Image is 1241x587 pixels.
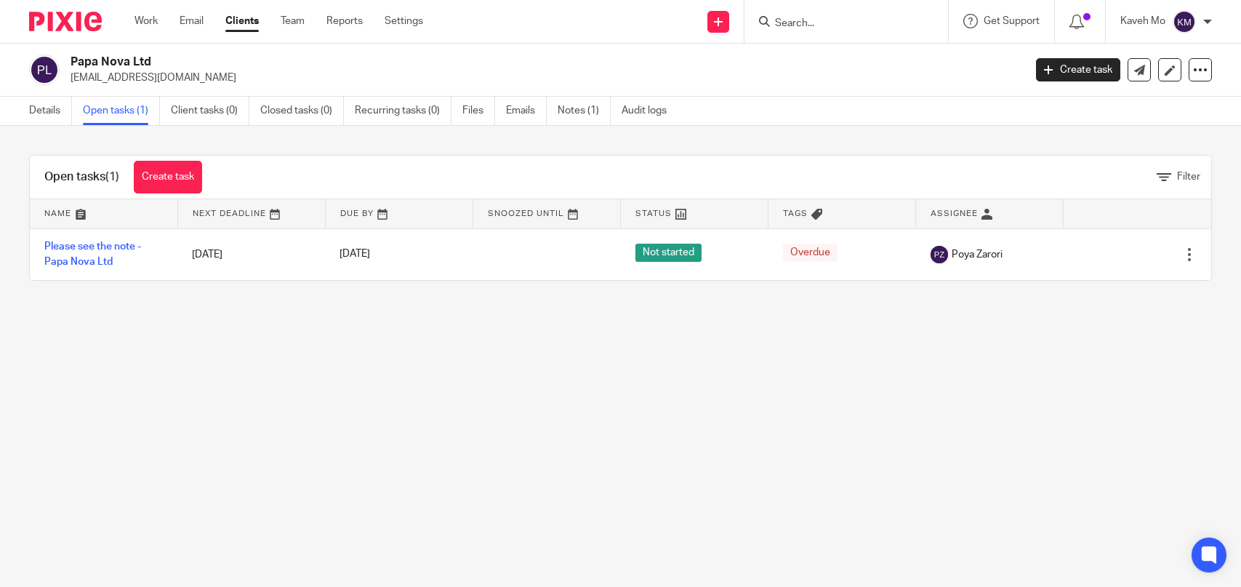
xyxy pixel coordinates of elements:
[931,246,948,263] img: svg%3E
[462,97,495,125] a: Files
[355,97,451,125] a: Recurring tasks (0)
[134,161,202,193] a: Create task
[558,97,611,125] a: Notes (1)
[44,169,119,185] h1: Open tasks
[29,97,72,125] a: Details
[952,247,1003,262] span: Poya Zarori
[326,14,363,28] a: Reports
[488,209,564,217] span: Snoozed Until
[635,244,702,262] span: Not started
[134,14,158,28] a: Work
[506,97,547,125] a: Emails
[177,228,325,280] td: [DATE]
[1173,10,1196,33] img: svg%3E
[1120,14,1165,28] p: Kaveh Mo
[171,97,249,125] a: Client tasks (0)
[260,97,344,125] a: Closed tasks (0)
[71,71,1014,85] p: [EMAIL_ADDRESS][DOMAIN_NAME]
[783,244,838,262] span: Overdue
[83,97,160,125] a: Open tasks (1)
[340,249,370,260] span: [DATE]
[385,14,423,28] a: Settings
[225,14,259,28] a: Clients
[1036,58,1120,81] a: Create task
[180,14,204,28] a: Email
[71,55,825,70] h2: Papa Nova Ltd
[774,17,904,31] input: Search
[984,16,1040,26] span: Get Support
[622,97,678,125] a: Audit logs
[29,55,60,85] img: svg%3E
[281,14,305,28] a: Team
[44,241,141,266] a: Please see the note - Papa Nova Ltd
[635,209,672,217] span: Status
[29,12,102,31] img: Pixie
[105,171,119,183] span: (1)
[783,209,808,217] span: Tags
[1177,172,1200,182] span: Filter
